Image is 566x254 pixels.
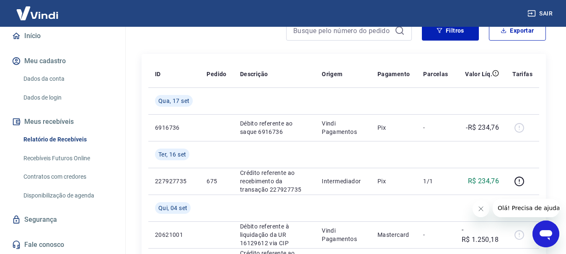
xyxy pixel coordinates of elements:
button: Sair [526,6,556,21]
p: Débito referente à liquidação da UR 16129612 via CIP [240,222,308,247]
p: 227927735 [155,177,193,185]
p: Pedido [207,70,226,78]
a: Disponibilização de agenda [20,187,115,204]
a: Recebíveis Futuros Online [20,150,115,167]
p: Débito referente ao saque 6916736 [240,119,308,136]
iframe: Mensagem da empresa [493,199,559,217]
a: Fale conosco [10,236,115,254]
p: Origem [322,70,342,78]
p: 675 [207,177,226,185]
button: Meus recebíveis [10,113,115,131]
p: - [423,123,448,132]
p: Crédito referente ao recebimento da transação 227927735 [240,169,308,194]
a: Dados da conta [20,70,115,87]
button: Exportar [489,21,546,41]
a: Segurança [10,210,115,229]
iframe: Fechar mensagem [473,200,489,217]
p: Descrição [240,70,268,78]
p: Intermediador [322,177,364,185]
span: Qui, 04 set [158,204,187,212]
a: Dados de login [20,89,115,106]
p: 6916736 [155,123,193,132]
span: Ter, 16 set [158,150,186,159]
p: 1/1 [423,177,448,185]
p: R$ 234,76 [468,176,499,186]
p: Pagamento [377,70,410,78]
p: Tarifas [512,70,532,78]
span: Olá! Precisa de ajuda? [5,6,70,13]
p: ID [155,70,161,78]
p: Pix [377,177,410,185]
button: Meu cadastro [10,52,115,70]
img: Vindi [10,0,65,26]
p: Parcelas [423,70,448,78]
a: Contratos com credores [20,168,115,185]
p: 20621001 [155,231,193,239]
p: - [423,231,448,239]
iframe: Botão para abrir a janela de mensagens [532,221,559,247]
p: Vindi Pagamentos [322,119,364,136]
button: Filtros [422,21,479,41]
p: Valor Líq. [465,70,492,78]
a: Início [10,27,115,45]
p: -R$ 1.250,18 [462,225,499,245]
p: Mastercard [377,231,410,239]
p: Pix [377,123,410,132]
p: -R$ 234,76 [466,123,499,133]
span: Qua, 17 set [158,97,189,105]
input: Busque pelo número do pedido [293,24,391,37]
p: Vindi Pagamentos [322,226,364,243]
a: Relatório de Recebíveis [20,131,115,148]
